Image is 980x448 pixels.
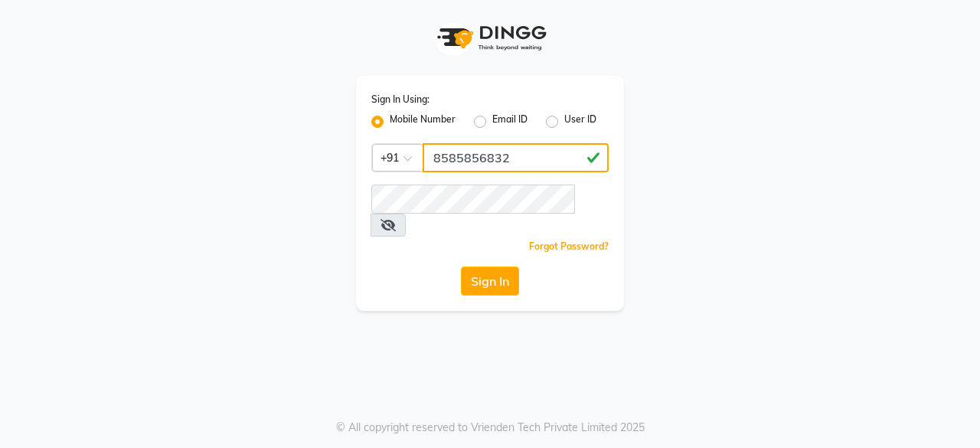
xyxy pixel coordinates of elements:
[390,113,456,131] label: Mobile Number
[429,15,551,60] img: logo1.svg
[564,113,596,131] label: User ID
[371,93,430,106] label: Sign In Using:
[529,240,609,252] a: Forgot Password?
[492,113,528,131] label: Email ID
[371,185,575,214] input: Username
[461,267,519,296] button: Sign In
[423,143,609,172] input: Username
